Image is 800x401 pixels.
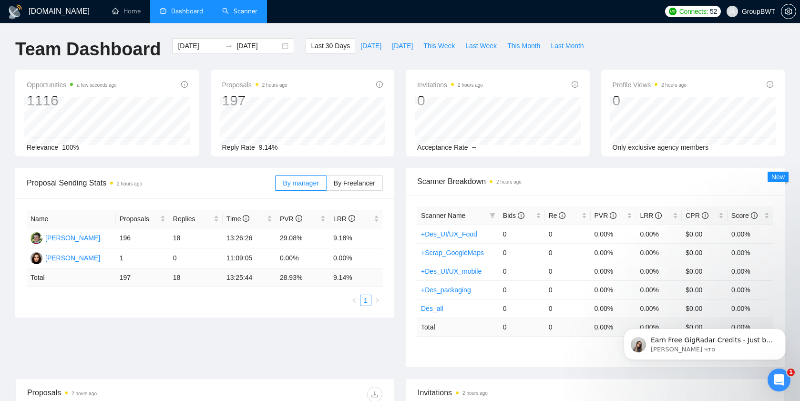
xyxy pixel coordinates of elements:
[551,41,584,51] span: Last Month
[169,248,223,268] td: 0
[417,144,468,151] span: Acceptance Rate
[62,144,79,151] span: 100%
[728,280,773,299] td: 0.00%
[421,249,484,257] a: +Scrap_GoogleMaps
[374,298,380,303] span: right
[496,179,522,185] time: 2 hours ago
[173,214,212,224] span: Replies
[636,262,682,280] td: 0.00%
[259,144,278,151] span: 9.14%
[518,212,524,219] span: info-circle
[421,305,443,312] a: Des_all
[731,212,757,219] span: Score
[499,299,545,318] td: 0
[311,41,350,51] span: Last 30 Days
[160,8,166,14] span: dashboard
[262,82,287,88] time: 2 hours ago
[355,38,387,53] button: [DATE]
[502,38,545,53] button: This Month
[276,228,329,248] td: 29.08%
[392,41,413,51] span: [DATE]
[418,38,460,53] button: This Week
[116,210,169,228] th: Proposals
[222,144,255,151] span: Reply Rate
[781,4,796,19] button: setting
[465,41,497,51] span: Last Week
[280,215,302,223] span: PVR
[169,268,223,287] td: 18
[360,295,371,306] li: 1
[462,391,488,396] time: 2 hours ago
[499,280,545,299] td: 0
[499,225,545,243] td: 0
[360,41,381,51] span: [DATE]
[27,79,117,91] span: Opportunities
[120,214,158,224] span: Proposals
[8,4,23,20] img: logo
[751,212,758,219] span: info-circle
[549,212,566,219] span: Re
[27,92,117,110] div: 1116
[421,230,477,238] a: +Des_UI/UX_Food
[276,248,329,268] td: 0.00%
[368,391,382,398] span: download
[31,234,100,241] a: AS[PERSON_NAME]
[387,38,418,53] button: [DATE]
[781,8,796,15] a: setting
[243,215,249,222] span: info-circle
[686,212,708,219] span: CPR
[31,254,100,261] a: SK[PERSON_NAME]
[682,243,728,262] td: $0.00
[787,369,795,376] span: 1
[591,262,636,280] td: 0.00%
[460,38,502,53] button: Last Week
[669,8,677,15] img: upwork-logo.png
[225,42,233,50] span: to
[223,248,276,268] td: 11:09:05
[679,6,708,17] span: Connects:
[458,82,483,88] time: 2 hours ago
[545,280,591,299] td: 0
[169,210,223,228] th: Replies
[417,79,483,91] span: Invitations
[421,286,471,294] a: +Des_packaging
[178,41,221,51] input: Start date
[334,179,375,187] span: By Freelancer
[728,299,773,318] td: 0.00%
[682,262,728,280] td: $0.00
[31,232,42,244] img: AS
[417,175,773,187] span: Scanner Breakdown
[572,81,578,88] span: info-circle
[702,212,708,219] span: info-circle
[329,248,383,268] td: 0.00%
[171,7,203,15] span: Dashboard
[613,79,687,91] span: Profile Views
[636,225,682,243] td: 0.00%
[222,79,287,91] span: Proposals
[77,82,116,88] time: a few seconds ago
[545,262,591,280] td: 0
[225,42,233,50] span: swap-right
[767,81,773,88] span: info-circle
[27,144,58,151] span: Relevance
[296,215,302,222] span: info-circle
[27,268,116,287] td: Total
[15,38,161,61] h1: Team Dashboard
[112,7,141,15] a: homeHome
[613,92,687,110] div: 0
[661,82,687,88] time: 2 hours ago
[349,295,360,306] li: Previous Page
[329,268,383,287] td: 9.14 %
[306,38,355,53] button: Last 30 Days
[169,228,223,248] td: 18
[636,280,682,299] td: 0.00%
[545,243,591,262] td: 0
[499,243,545,262] td: 0
[682,225,728,243] td: $0.00
[226,215,249,223] span: Time
[27,210,116,228] th: Name
[507,41,540,51] span: This Month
